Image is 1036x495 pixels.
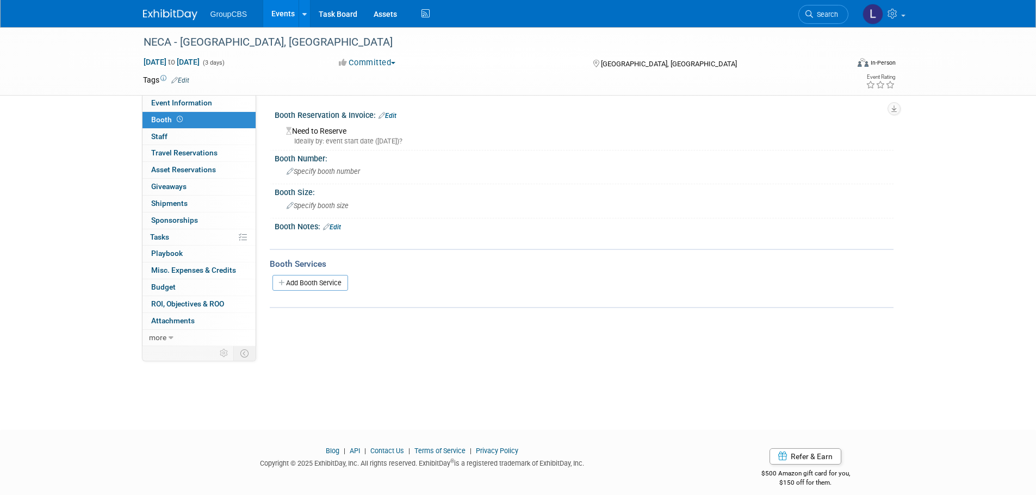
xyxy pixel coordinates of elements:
[143,57,200,67] span: [DATE] [DATE]
[142,246,256,262] a: Playbook
[467,447,474,455] span: |
[341,447,348,455] span: |
[142,313,256,329] a: Attachments
[362,447,369,455] span: |
[151,165,216,174] span: Asset Reservations
[175,115,185,123] span: Booth not reserved yet
[166,58,177,66] span: to
[601,60,737,68] span: [GEOGRAPHIC_DATA], [GEOGRAPHIC_DATA]
[142,262,256,279] a: Misc. Expenses & Credits
[370,447,404,455] a: Contact Us
[858,58,868,67] img: Format-Inperson.png
[151,115,185,124] span: Booth
[272,275,348,291] a: Add Booth Service
[151,299,224,308] span: ROI, Objectives & ROO
[142,229,256,246] a: Tasks
[233,346,256,360] td: Toggle Event Tabs
[151,182,187,191] span: Giveaways
[275,107,894,121] div: Booth Reservation & Invoice:
[142,129,256,145] a: Staff
[287,202,349,210] span: Specify booth size
[151,316,195,325] span: Attachments
[150,233,169,241] span: Tasks
[142,179,256,195] a: Giveaways
[151,266,236,274] span: Misc. Expenses & Credits
[151,98,212,107] span: Event Information
[142,95,256,111] a: Event Information
[270,258,894,270] div: Booth Services
[215,346,234,360] td: Personalize Event Tab Strip
[283,123,885,146] div: Need to Reserve
[142,212,256,229] a: Sponsorships
[406,447,413,455] span: |
[323,223,341,231] a: Edit
[143,456,702,468] div: Copyright © 2025 ExhibitDay, Inc. All rights reserved. ExhibitDay is a registered trademark of Ex...
[379,112,396,120] a: Edit
[142,196,256,212] a: Shipments
[414,447,466,455] a: Terms of Service
[450,458,454,464] sup: ®
[870,59,896,67] div: In-Person
[798,5,848,24] a: Search
[151,199,188,208] span: Shipments
[718,478,894,487] div: $150 off for them.
[210,10,247,18] span: GroupCBS
[151,132,168,141] span: Staff
[142,330,256,346] a: more
[151,148,218,157] span: Travel Reservations
[142,296,256,312] a: ROI, Objectives & ROO
[275,151,894,164] div: Booth Number:
[151,249,183,258] span: Playbook
[718,462,894,487] div: $500 Amazon gift card for you,
[784,57,896,73] div: Event Format
[149,333,166,342] span: more
[275,184,894,198] div: Booth Size:
[142,145,256,161] a: Travel Reservations
[142,112,256,128] a: Booth
[770,448,841,465] a: Refer & Earn
[476,447,518,455] a: Privacy Policy
[813,10,838,18] span: Search
[142,162,256,178] a: Asset Reservations
[326,447,339,455] a: Blog
[287,167,360,176] span: Specify booth number
[275,218,894,233] div: Booth Notes:
[151,216,198,224] span: Sponsorships
[866,74,895,80] div: Event Rating
[202,59,225,66] span: (3 days)
[863,4,883,24] img: Laura McDonald
[143,74,189,85] td: Tags
[171,77,189,84] a: Edit
[143,9,197,20] img: ExhibitDay
[335,57,400,68] button: Committed
[151,283,176,291] span: Budget
[142,279,256,296] a: Budget
[140,33,832,52] div: NECA - [GEOGRAPHIC_DATA], [GEOGRAPHIC_DATA]
[286,136,885,146] div: Ideally by: event start date ([DATE])?
[350,447,360,455] a: API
